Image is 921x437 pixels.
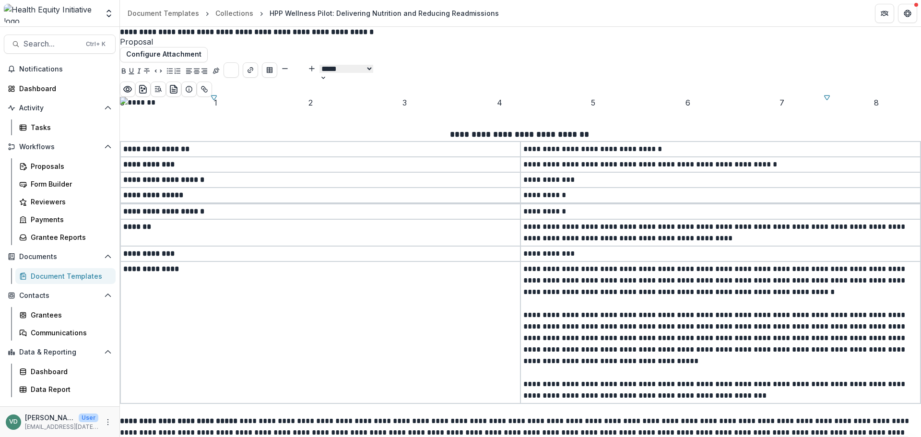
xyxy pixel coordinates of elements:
[120,47,208,62] button: Configure Attachment
[15,194,116,210] a: Reviewers
[4,288,116,303] button: Open Contacts
[281,62,289,74] button: Smaller
[128,66,135,78] button: Underline
[4,100,116,116] button: Open Activity
[15,119,116,135] a: Tasks
[201,66,208,78] button: Align Right
[4,344,116,360] button: Open Data & Reporting
[19,143,100,151] span: Workflows
[15,307,116,323] a: Grantees
[84,39,107,49] div: Ctrl + K
[19,253,100,261] span: Documents
[25,413,75,423] p: [PERSON_NAME]
[224,62,239,78] button: Choose font color
[31,271,108,281] div: Document Templates
[270,8,499,18] div: HPP Wellness Pilot: Delivering Nutrition and Reducing Readmissions
[15,325,116,341] a: Communications
[120,37,921,47] span: Proposal
[19,292,100,300] span: Contacts
[197,82,212,97] button: Show related entities
[120,82,135,97] button: Preview preview-doc.pdf
[19,104,100,112] span: Activity
[243,62,258,78] button: Create link
[31,179,108,189] div: Form Builder
[9,419,18,425] div: Victoria Darker
[262,62,277,82] div: Insert Table
[25,423,98,431] p: [EMAIL_ADDRESS][DATE][DOMAIN_NAME]
[31,310,108,320] div: Grantees
[181,82,197,97] button: Show details
[143,66,151,78] button: Strike
[102,416,114,428] button: More
[212,66,220,78] button: Insert Signature
[135,66,143,78] button: Italicize
[31,161,108,171] div: Proposals
[31,232,108,242] div: Grantee Reports
[262,62,277,78] button: Insert Table
[4,249,116,264] button: Open Documents
[19,348,100,356] span: Data & Reporting
[15,176,116,192] a: Form Builder
[31,366,108,377] div: Dashboard
[154,66,162,78] button: Code
[124,6,503,20] nav: breadcrumb
[166,66,174,78] button: Bullet List
[31,197,108,207] div: Reviewers
[124,6,203,20] a: Document Templates
[19,65,112,73] span: Notifications
[875,4,894,23] button: Partners
[4,4,98,23] img: Health Equity Initiative logo
[4,139,116,154] button: Open Workflows
[19,83,108,94] div: Dashboard
[102,4,116,23] button: Open entity switcher
[15,268,116,284] a: Document Templates
[212,6,257,20] a: Collections
[135,82,151,97] button: download-word
[4,61,116,77] button: Notifications
[898,4,917,23] button: Get Help
[120,66,128,78] button: Bold
[31,328,108,338] div: Communications
[79,413,98,422] p: User
[31,122,108,132] div: Tasks
[4,35,116,54] button: Search...
[128,8,199,18] div: Document Templates
[15,212,116,227] a: Payments
[15,158,116,174] a: Proposals
[166,82,181,97] button: preview-proposal-pdf
[151,82,166,97] button: Open Editor Sidebar
[31,214,108,224] div: Payments
[31,384,108,394] div: Data Report
[185,66,193,78] button: Align Left
[174,66,181,78] button: Ordered List
[15,381,116,397] a: Data Report
[4,81,116,96] a: Dashboard
[24,39,80,48] span: Search...
[15,229,116,245] a: Grantee Reports
[215,8,253,18] div: Collections
[15,364,116,379] a: Dashboard
[193,66,201,78] button: Align Center
[308,62,316,74] button: Bigger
